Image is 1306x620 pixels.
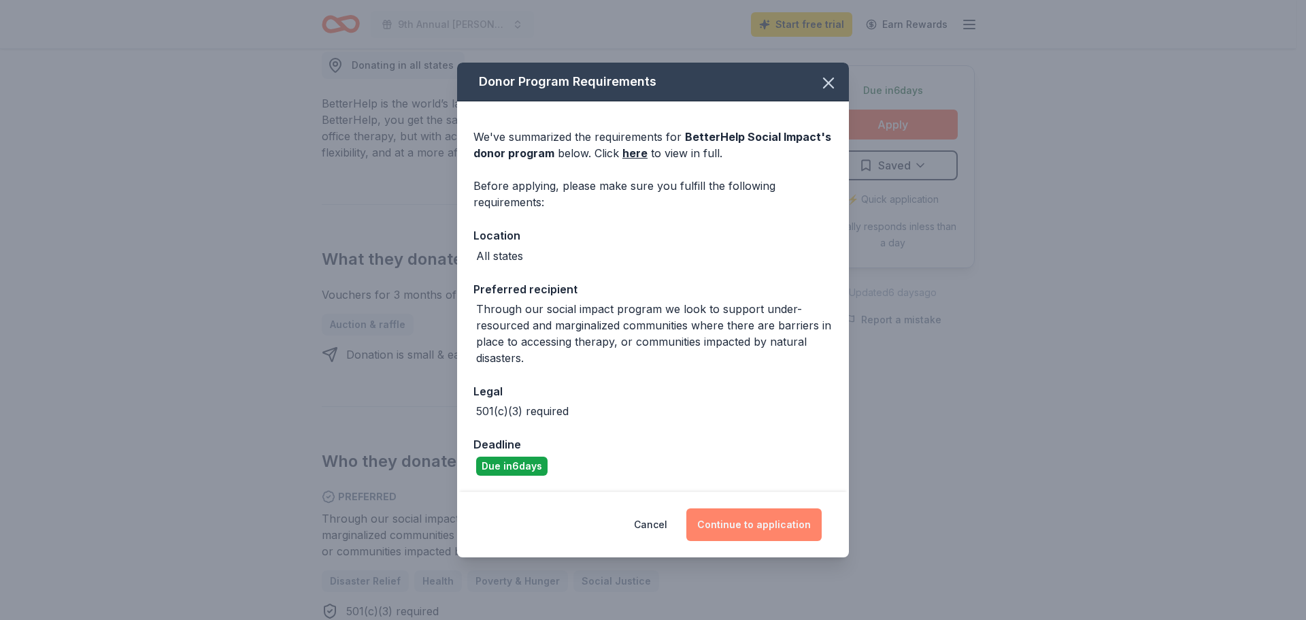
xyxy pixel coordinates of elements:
[622,145,648,161] a: here
[457,63,849,101] div: Donor Program Requirements
[476,457,548,476] div: Due in 6 days
[473,280,833,298] div: Preferred recipient
[473,129,833,161] div: We've summarized the requirements for below. Click to view in full.
[476,403,569,419] div: 501(c)(3) required
[473,382,833,400] div: Legal
[473,227,833,244] div: Location
[473,178,833,210] div: Before applying, please make sure you fulfill the following requirements:
[473,436,833,453] div: Deadline
[476,248,523,264] div: All states
[634,508,667,541] button: Cancel
[476,301,833,366] div: Through our social impact program we look to support under-resourced and marginalized communities...
[686,508,822,541] button: Continue to application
